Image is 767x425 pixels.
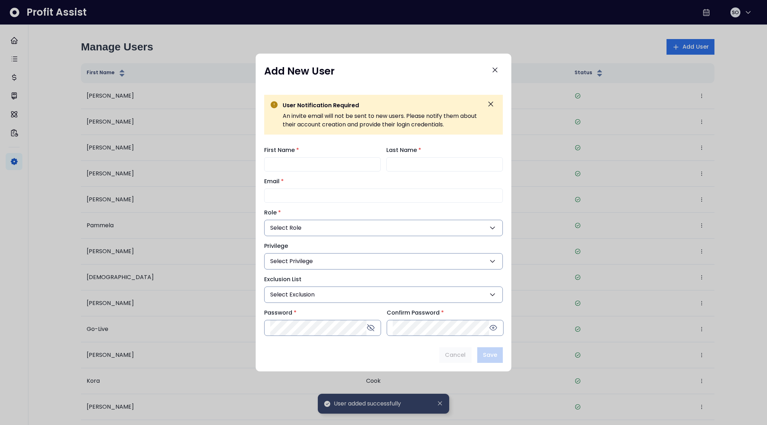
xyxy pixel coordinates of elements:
label: Exclusion List [264,275,499,284]
button: Close [487,62,503,78]
span: Cancel [445,351,466,359]
label: First Name [264,146,376,154]
span: Select Privilege [270,257,313,266]
button: Save [477,347,503,363]
label: Email [264,177,499,186]
span: Save [483,351,497,359]
label: Password [264,309,377,317]
button: Dismiss [484,98,497,110]
label: Confirm Password [387,309,499,317]
span: Select Exclusion [270,290,315,299]
p: An invite email will not be sent to new users. Please notify them about their account creation an... [283,112,480,129]
button: Cancel [439,347,472,363]
label: Last Name [386,146,499,154]
h1: Add New User [264,65,334,78]
span: Select Role [270,224,301,232]
span: User Notification Required [283,101,359,109]
label: Role [264,208,499,217]
label: Privilege [264,242,499,250]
